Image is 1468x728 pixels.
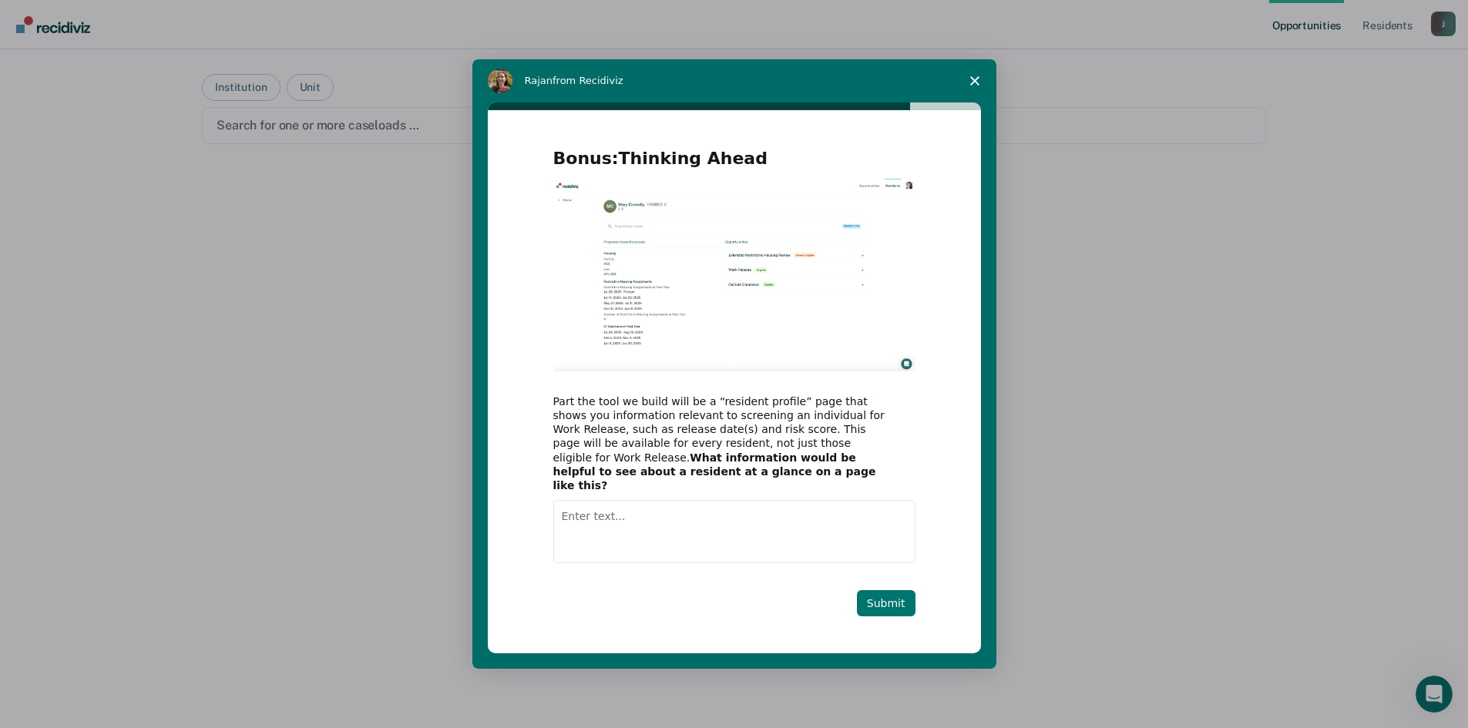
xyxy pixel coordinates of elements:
button: Submit [857,590,915,616]
div: Part the tool we build will be a “resident profile” page that shows you information relevant to s... [553,394,892,492]
b: Thinking Ahead [619,149,768,168]
span: Close survey [953,59,996,102]
b: What information would be helpful to see about a resident at a glance on a page like this? [553,451,876,491]
h2: Bonus: [553,147,915,179]
img: Profile image for Rajan [488,69,512,93]
span: Rajan [525,75,553,86]
textarea: Enter text... [553,500,915,563]
span: from Recidiviz [553,75,623,86]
